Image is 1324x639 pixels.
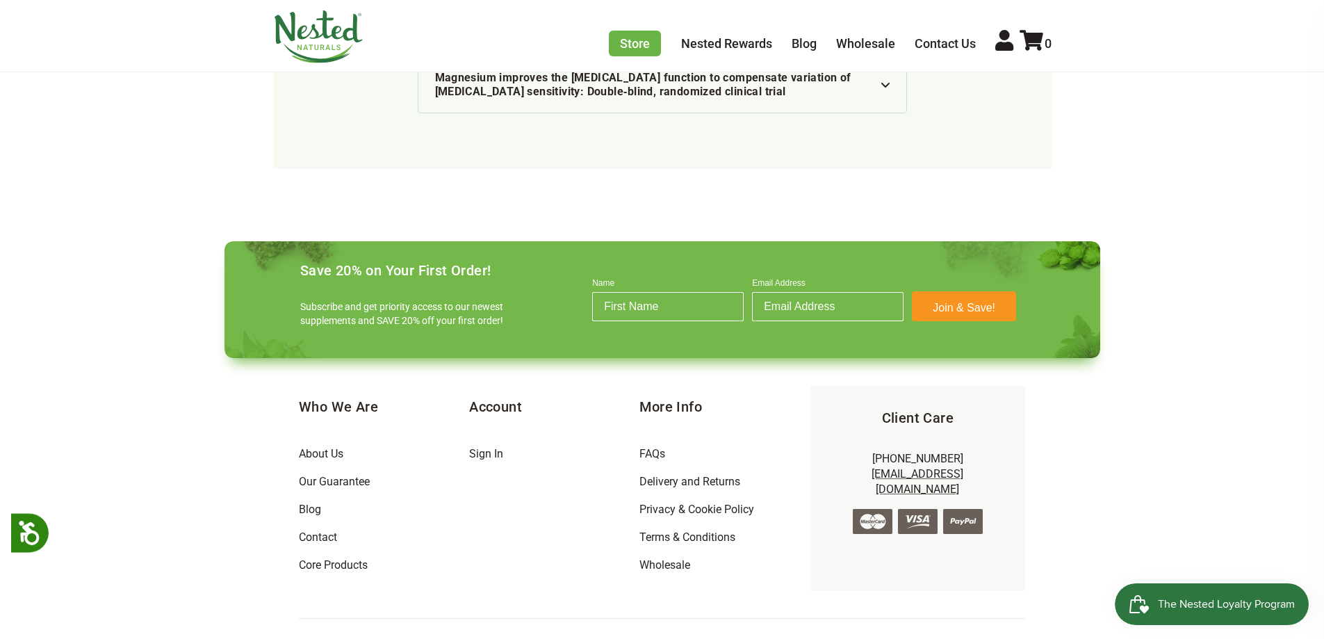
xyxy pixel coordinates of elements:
a: Contact [299,531,337,544]
a: FAQs [639,447,665,460]
a: Delivery and Returns [639,475,740,488]
a: [EMAIL_ADDRESS][DOMAIN_NAME] [872,467,963,496]
img: Nested Naturals [273,10,363,63]
label: Email Address [752,278,904,292]
iframe: Button to open loyalty program pop-up [1115,583,1310,625]
img: credit-cards.png [853,509,983,534]
a: Blog [299,503,321,516]
span: 0 [1045,36,1052,51]
h5: Client Care [833,408,1003,428]
a: 0 [1020,36,1052,51]
div: Magnesium improves the [MEDICAL_DATA] function to compensate variation of [MEDICAL_DATA] sensitiv... [435,71,890,99]
h5: Account [469,397,639,416]
a: About Us [299,447,343,460]
input: Email Address [752,292,904,321]
p: Subscribe and get priority access to our newest supplements and SAVE 20% off your first order! [300,300,509,327]
a: Sign In [469,447,503,460]
a: Nested Rewards [681,36,772,51]
input: First Name [592,292,744,321]
h5: Who We Are [299,397,469,416]
a: [PHONE_NUMBER] [872,452,963,465]
a: Wholesale [639,558,690,572]
a: Store [609,31,661,56]
img: icon-arrow-down.svg [881,83,890,88]
label: Name [592,278,744,292]
a: Core Products [299,558,368,572]
h4: Save 20% on Your First Order! [300,262,491,280]
a: Wholesale [836,36,895,51]
a: Terms & Conditions [639,531,735,544]
button: Join & Save! [912,291,1016,321]
h5: More Info [639,397,810,416]
a: Blog [792,36,817,51]
div: FLYOUT Form [942,123,1324,516]
a: Privacy & Cookie Policy [639,503,754,516]
a: Our Guarantee [299,475,370,488]
a: Contact Us [915,36,976,51]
